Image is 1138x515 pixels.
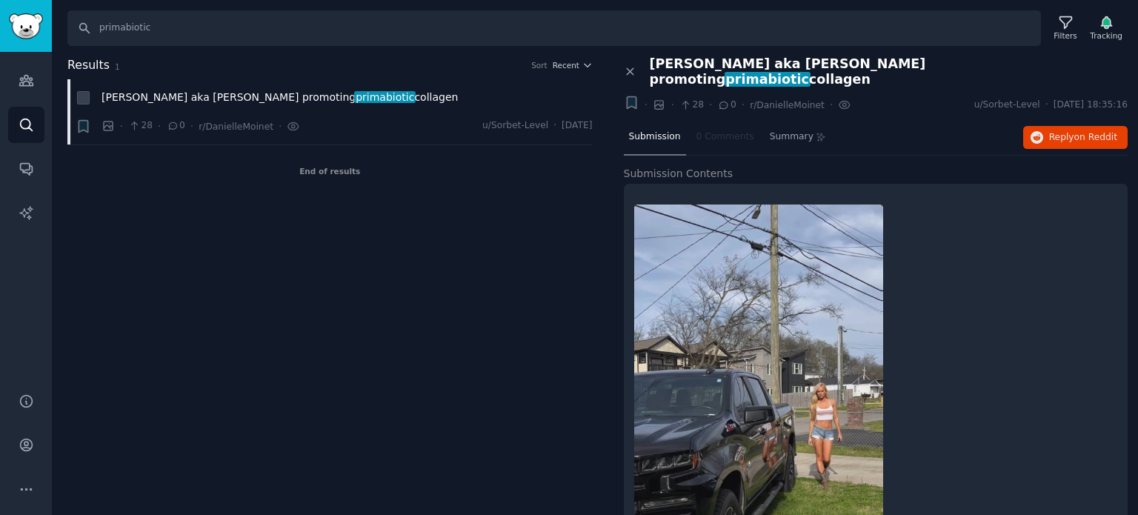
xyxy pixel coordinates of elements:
span: · [120,119,123,134]
span: · [158,119,161,134]
span: · [1045,99,1048,112]
span: · [742,97,745,113]
span: · [671,97,673,113]
span: 1 [115,62,120,71]
span: [PERSON_NAME] aka [PERSON_NAME] promoting collagen [650,56,1128,87]
span: on Reddit [1074,132,1117,142]
input: Search Keyword [67,10,1041,46]
span: r/DanielleMoinet [199,122,273,132]
span: 28 [679,99,704,112]
span: · [190,119,193,134]
div: End of results [67,145,593,197]
span: · [279,119,282,134]
button: Tracking [1085,13,1128,44]
span: Submission Contents [624,166,733,182]
span: Submission [629,130,681,144]
span: Results [67,56,110,75]
span: Recent [553,60,579,70]
span: [DATE] [562,119,592,133]
span: primabiotic [354,91,416,103]
span: 0 [717,99,736,112]
span: Reply [1049,131,1117,144]
span: [PERSON_NAME] aka [PERSON_NAME] promoting collagen [102,90,458,105]
span: · [830,97,833,113]
span: u/Sorbet-Level [482,119,548,133]
span: Summary [770,130,813,144]
span: primabiotic [725,72,811,87]
span: 28 [128,119,153,133]
div: Filters [1054,30,1077,41]
div: Sort [531,60,548,70]
span: 0 [167,119,185,133]
span: r/DanielleMoinet [750,100,825,110]
div: Tracking [1090,30,1122,41]
span: · [553,119,556,133]
button: Replyon Reddit [1023,126,1128,150]
button: Recent [553,60,593,70]
img: GummySearch logo [9,13,43,39]
span: · [645,97,648,113]
a: [PERSON_NAME] aka [PERSON_NAME] promotingprimabioticcollagen [102,90,458,105]
span: [DATE] 18:35:16 [1054,99,1128,112]
span: u/Sorbet-Level [974,99,1040,112]
span: · [709,97,712,113]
